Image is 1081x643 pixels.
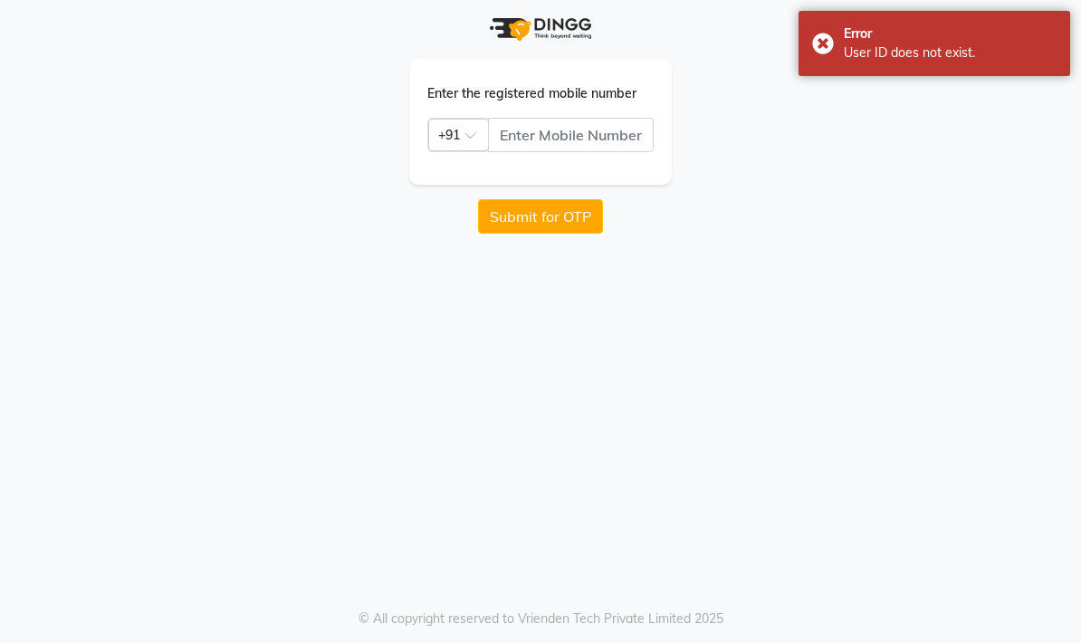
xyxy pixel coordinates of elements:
div: User ID does not exist. [844,43,1057,62]
button: Submit for OTP [478,199,603,234]
div: Error [844,24,1057,43]
input: Enter Mobile Number [488,118,654,152]
img: logo.png [490,18,591,41]
div: Enter the registered mobile number [427,84,654,103]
